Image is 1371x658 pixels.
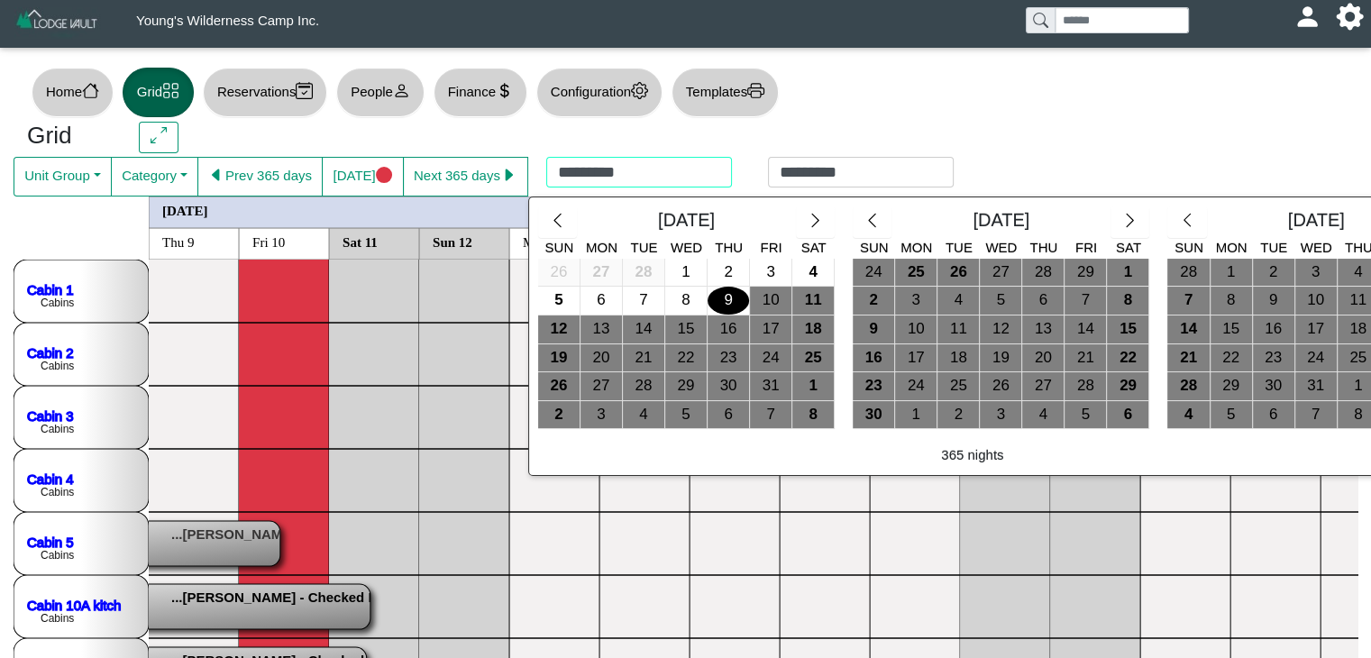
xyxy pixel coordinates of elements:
[538,287,580,315] button: 5
[980,287,1022,315] button: 5
[1107,315,1148,343] div: 15
[895,287,937,315] div: 3
[1295,372,1337,400] div: 31
[853,206,891,239] button: chevron left
[1022,315,1065,344] button: 13
[580,259,622,287] div: 27
[1167,259,1209,287] div: 28
[1167,259,1210,288] button: 28
[1253,344,1295,373] button: 23
[750,344,791,372] div: 24
[1179,212,1196,229] svg: chevron left
[1253,315,1295,344] button: 16
[1174,240,1203,255] span: Sun
[623,344,664,372] div: 21
[1065,372,1107,401] button: 28
[1065,315,1106,343] div: 14
[750,315,791,343] div: 17
[937,344,980,373] button: 18
[853,287,895,315] button: 2
[750,401,792,430] button: 7
[1065,315,1107,344] button: 14
[796,206,835,239] button: chevron right
[665,344,708,373] button: 22
[853,401,894,429] div: 30
[937,315,980,344] button: 11
[665,287,707,315] div: 8
[580,287,622,315] div: 6
[895,287,937,315] button: 3
[580,401,622,429] div: 3
[1022,401,1064,429] div: 4
[853,372,895,401] button: 23
[1167,372,1210,401] button: 28
[792,287,835,315] button: 11
[792,401,834,429] div: 8
[1253,344,1294,372] div: 23
[1167,372,1209,400] div: 28
[792,287,834,315] div: 11
[1107,287,1148,315] div: 8
[665,344,707,372] div: 22
[980,372,1021,400] div: 26
[1253,287,1295,315] button: 9
[1065,372,1106,400] div: 28
[708,259,749,287] div: 2
[580,344,623,373] button: 20
[1167,401,1210,430] button: 4
[1211,401,1252,429] div: 5
[538,401,580,429] div: 2
[1107,401,1148,429] div: 6
[1216,240,1248,255] span: Mon
[623,372,665,401] button: 28
[1121,212,1138,229] svg: chevron right
[1211,401,1253,430] button: 5
[538,344,580,373] button: 19
[792,315,834,343] div: 18
[895,372,937,401] button: 24
[708,315,750,344] button: 16
[1065,401,1107,430] button: 5
[1107,372,1148,400] div: 29
[665,372,708,401] button: 29
[1253,372,1295,401] button: 30
[1253,287,1294,315] div: 9
[980,315,1021,343] div: 12
[708,344,749,372] div: 23
[580,315,623,344] button: 13
[1029,240,1057,255] span: Thu
[623,344,665,373] button: 21
[580,315,622,343] div: 13
[1211,372,1253,401] button: 29
[860,240,889,255] span: Sun
[545,240,574,255] span: Sun
[580,372,622,400] div: 27
[853,259,894,287] div: 24
[1065,344,1107,373] button: 21
[623,287,665,315] button: 7
[1116,240,1141,255] span: Sat
[1211,344,1252,372] div: 22
[807,212,824,229] svg: chevron right
[1107,344,1148,372] div: 22
[1022,259,1065,288] button: 28
[1167,287,1209,315] div: 7
[623,315,665,344] button: 14
[760,240,781,255] span: Fri
[937,372,980,401] button: 25
[708,287,749,315] div: 9
[864,212,881,229] svg: chevron left
[1022,372,1064,400] div: 27
[665,372,707,400] div: 29
[665,315,707,343] div: 15
[708,401,749,429] div: 6
[980,259,1022,288] button: 27
[1022,287,1064,315] div: 6
[792,401,835,430] button: 8
[538,372,580,400] div: 26
[937,287,980,315] button: 4
[792,315,835,344] button: 18
[1022,344,1064,372] div: 20
[1211,315,1252,343] div: 15
[853,315,894,343] div: 9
